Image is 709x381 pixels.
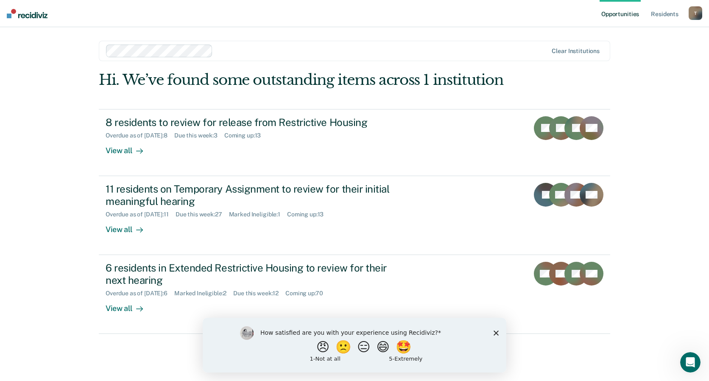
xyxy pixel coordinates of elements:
[99,176,610,255] a: 11 residents on Temporary Assignment to review for their initial meaningful hearingOverdue as of ...
[689,6,702,20] button: T
[287,211,330,218] div: Coming up : 13
[203,318,506,373] iframe: Survey by Kim from Recidiviz
[106,116,403,129] div: 8 residents to review for release from Restrictive Housing
[106,183,403,207] div: 11 residents on Temporary Assignment to review for their initial meaningful hearing
[7,9,47,18] img: Recidiviz
[99,109,610,176] a: 8 residents to review for release from Restrictive HousingOverdue as of [DATE]:8Due this week:3Co...
[285,290,329,297] div: Coming up : 70
[99,255,610,334] a: 6 residents in Extended Restrictive Housing to review for their next hearingOverdue as of [DATE]:...
[106,211,176,218] div: Overdue as of [DATE] : 11
[680,352,701,373] iframe: Intercom live chat
[229,211,287,218] div: Marked Ineligible : 1
[174,132,224,139] div: Due this week : 3
[106,262,403,286] div: 6 residents in Extended Restrictive Housing to review for their next hearing
[106,297,153,313] div: View all
[106,139,153,155] div: View all
[224,132,268,139] div: Coming up : 13
[174,290,233,297] div: Marked Ineligible : 2
[552,48,600,55] div: Clear institutions
[106,132,174,139] div: Overdue as of [DATE] : 8
[233,290,285,297] div: Due this week : 12
[106,218,153,234] div: View all
[99,71,508,89] div: Hi. We’ve found some outstanding items across 1 institution
[176,211,229,218] div: Due this week : 27
[106,290,174,297] div: Overdue as of [DATE] : 6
